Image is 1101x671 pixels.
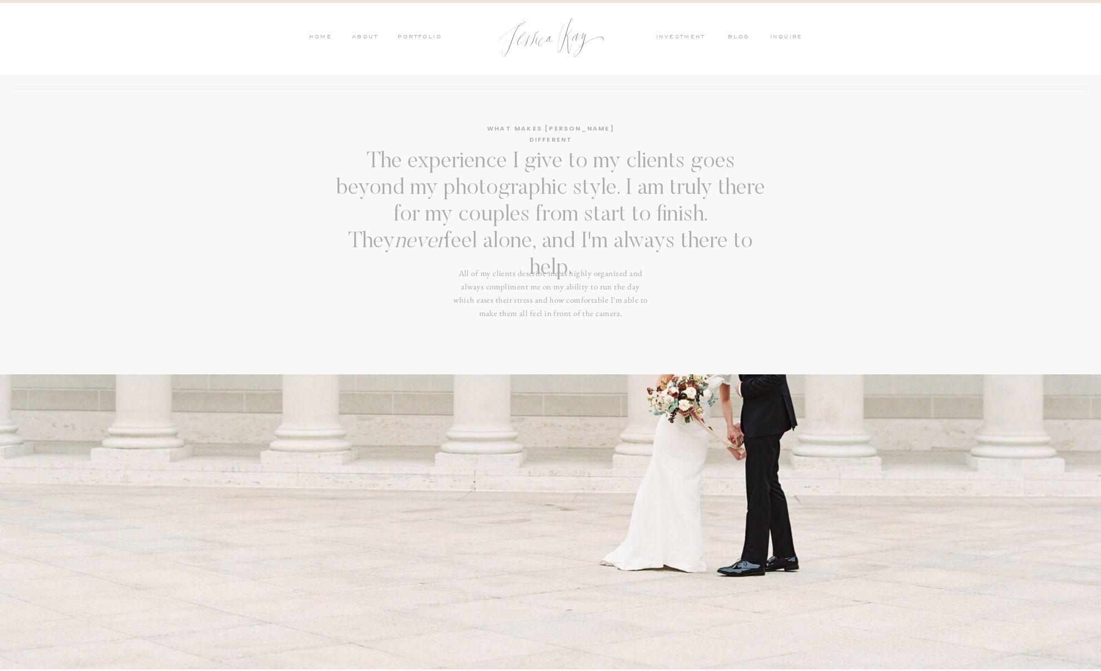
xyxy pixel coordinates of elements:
[309,33,332,43] a: HOME
[396,33,442,43] a: PORTFOLIO
[349,33,378,43] a: ABOUT
[656,33,711,43] a: investment
[728,33,757,43] a: blog
[770,33,808,43] a: inquire
[450,267,651,318] h3: All of my clients describe me as highly organized and always compliment me on my ability to run t...
[332,149,769,257] h3: The experience I give to my clients goes beyond my photographic style. I am truly there for my co...
[469,123,632,135] h3: WHAT MAKES [PERSON_NAME] DIFFERENT
[395,231,444,253] i: never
